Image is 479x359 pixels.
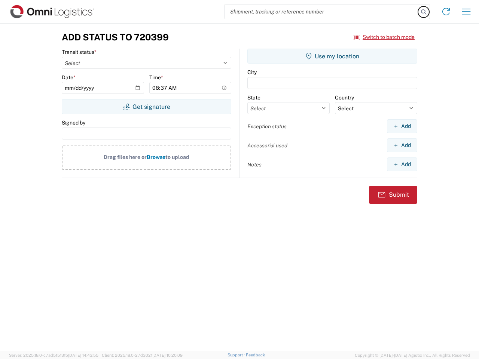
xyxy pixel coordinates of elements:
[369,186,417,204] button: Submit
[152,353,183,358] span: [DATE] 10:20:09
[62,74,76,81] label: Date
[228,353,246,357] a: Support
[355,352,470,359] span: Copyright © [DATE]-[DATE] Agistix Inc., All Rights Reserved
[225,4,418,19] input: Shipment, tracking or reference number
[247,69,257,76] label: City
[104,154,147,160] span: Drag files here or
[147,154,165,160] span: Browse
[102,353,183,358] span: Client: 2025.18.0-27d3021
[165,154,189,160] span: to upload
[387,119,417,133] button: Add
[335,94,354,101] label: Country
[354,31,415,43] button: Switch to batch mode
[247,123,287,130] label: Exception status
[247,161,262,168] label: Notes
[68,353,98,358] span: [DATE] 14:43:55
[62,99,231,114] button: Get signature
[247,49,417,64] button: Use my location
[62,32,169,43] h3: Add Status to 720399
[62,119,85,126] label: Signed by
[62,49,97,55] label: Transit status
[387,138,417,152] button: Add
[149,74,163,81] label: Time
[246,353,265,357] a: Feedback
[387,157,417,171] button: Add
[247,142,287,149] label: Accessorial used
[9,353,98,358] span: Server: 2025.18.0-c7ad5f513fb
[247,94,260,101] label: State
